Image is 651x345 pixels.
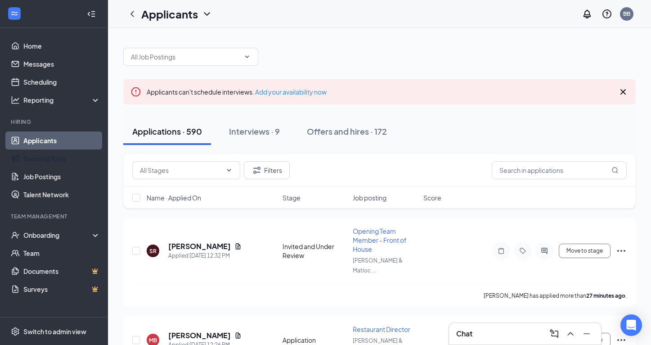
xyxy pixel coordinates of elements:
svg: ChevronUp [565,328,576,339]
svg: Document [234,332,242,339]
svg: MagnifyingGlass [611,167,619,174]
input: All Job Postings [131,52,240,62]
div: Applications · 590 [132,126,202,137]
svg: UserCheck [11,231,20,240]
span: Applicants can't schedule interviews. [147,88,327,96]
svg: Settings [11,327,20,336]
h5: [PERSON_NAME] [168,241,231,251]
div: Invited and Under Review [283,242,348,260]
a: DocumentsCrown [23,262,100,280]
button: Move to stage [559,244,611,258]
span: Job posting [353,193,386,202]
h3: Chat [456,329,472,339]
span: Score [423,193,441,202]
button: ComposeMessage [547,327,561,341]
span: Stage [283,193,301,202]
svg: Cross [618,86,629,97]
a: Team [23,244,100,262]
div: Application [283,336,348,345]
svg: Collapse [87,9,96,18]
a: Home [23,37,100,55]
span: [PERSON_NAME] & Matloc ... [353,257,403,274]
h5: [PERSON_NAME] [168,331,231,340]
div: Hiring [11,118,99,126]
a: Applicants [23,132,100,150]
span: Opening Team Member - Front of House [353,227,407,253]
svg: Note [496,247,507,254]
svg: Filter [251,165,262,176]
svg: ChevronDown [243,53,251,60]
a: Add your availability now [255,88,327,96]
input: All Stages [140,165,222,175]
div: Team Management [11,213,99,220]
svg: ChevronDown [202,9,212,19]
span: Restaurant Director [353,325,410,333]
svg: Error [130,86,141,97]
svg: ComposeMessage [549,328,560,339]
a: Talent Network [23,186,100,204]
div: Open Intercom Messenger [620,314,642,336]
p: [PERSON_NAME] has applied more than . [484,292,627,300]
div: Switch to admin view [23,327,86,336]
svg: Tag [517,247,528,254]
svg: ChevronDown [225,167,233,174]
svg: Analysis [11,95,20,104]
span: Name · Applied On [147,193,201,202]
a: Scheduling [23,73,100,91]
a: Messages [23,55,100,73]
svg: ActiveChat [539,247,550,254]
svg: Document [234,243,242,250]
svg: WorkstreamLogo [10,9,19,18]
div: Offers and hires · 172 [307,126,387,137]
button: Filter Filters [244,161,290,179]
h1: Applicants [141,6,198,22]
div: SR [149,247,157,255]
button: Minimize [579,327,594,341]
a: SurveysCrown [23,280,100,298]
svg: QuestionInfo [602,9,612,19]
svg: Ellipses [616,245,627,256]
input: Search in applications [492,161,627,179]
svg: Minimize [581,328,592,339]
a: Sourcing Tools [23,150,100,168]
div: Applied [DATE] 12:32 PM [168,251,242,260]
div: Reporting [23,95,101,104]
button: ChevronUp [563,327,578,341]
div: MB [149,336,157,344]
svg: Notifications [582,9,593,19]
b: 27 minutes ago [586,292,625,299]
div: Interviews · 9 [229,126,280,137]
div: BB [623,10,630,18]
svg: ChevronLeft [127,9,138,19]
a: Job Postings [23,168,100,186]
div: Onboarding [23,231,93,240]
